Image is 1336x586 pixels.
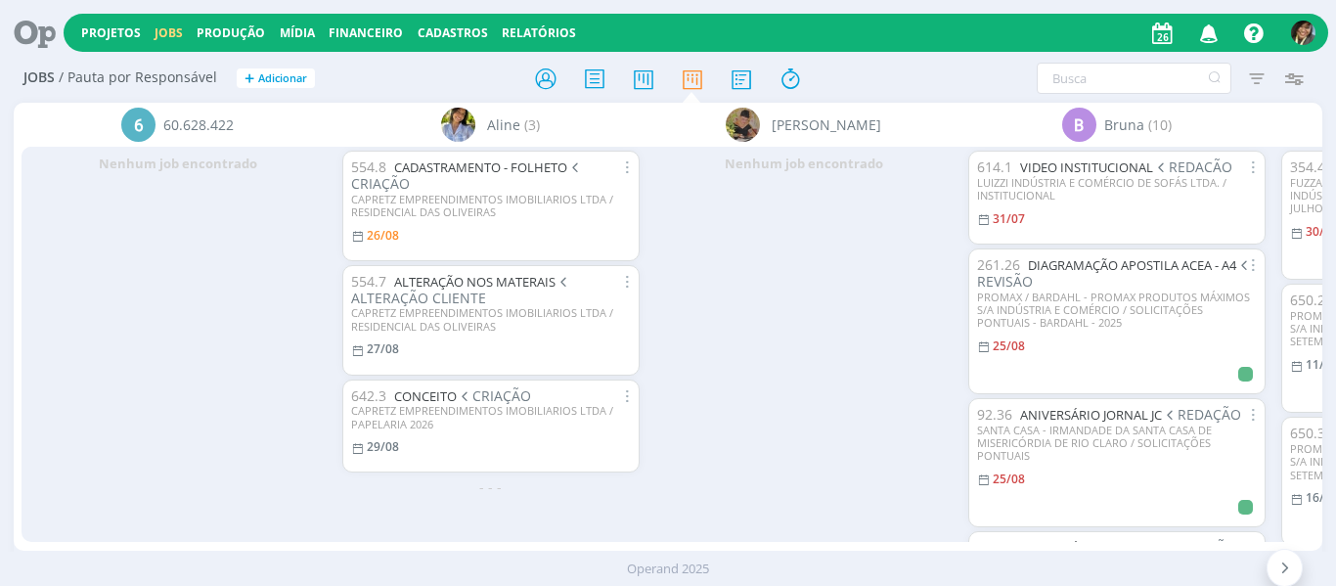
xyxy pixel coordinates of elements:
[191,25,271,41] button: Produção
[351,306,631,332] div: CAPRETZ EMPREENDIMENTOS IMOBILIARIOS LTDA / RESIDENCIAL DAS OLIVEIRAS
[22,147,334,182] div: Nenhum job encontrado
[351,272,386,291] span: 554.7
[441,108,475,142] img: A
[237,68,315,89] button: +Adicionar
[487,114,520,135] span: Aline
[274,25,321,41] button: Mídia
[726,108,760,142] img: A
[1290,158,1325,176] span: 354.4
[993,471,1025,487] span: 25/08
[1020,158,1153,176] a: VIDEO INSTITUCIONAL
[1290,16,1316,50] button: S
[524,114,540,135] span: (3)
[155,24,183,41] a: Jobs
[977,158,1012,176] span: 614.1
[977,538,1012,557] span: 92.37
[1028,256,1236,274] a: DIAGRAMAÇÃO APOSTILA ACEA - A4
[457,386,532,405] span: CRIAÇÃO
[351,193,631,218] div: CAPRETZ EMPREENDIMENTOS IMOBILIARIOS LTDA / RESIDENCIAL DAS OLIVEIRAS
[977,405,1012,424] span: 92.36
[977,255,1253,291] span: REVISÃO
[329,24,403,41] a: Financeiro
[59,69,217,86] span: / Pauta por Responsável
[1062,108,1096,142] div: B
[977,255,1020,274] span: 261.26
[496,25,582,41] button: Relatórios
[367,340,399,357] : 27/08
[121,108,156,142] div: 6
[394,273,556,291] a: ALTERAÇÃO NOS MATERAIS
[1157,538,1237,557] span: REDAÇÃO
[280,24,315,41] a: Mídia
[351,272,572,307] span: ALTERAÇÃO CLIENTE
[977,176,1257,202] div: LUIZZI INDÚSTRIA E COMÉRCIO DE SOFÁS LTDA. / INSTITUCIONAL
[245,68,254,89] span: +
[351,158,386,176] span: 554.8
[258,72,307,85] span: Adicionar
[149,25,189,41] button: Jobs
[993,210,1025,227] span: 31/07
[1290,291,1325,309] span: 650.2
[1020,406,1162,424] a: ANIVERSÁRIO JORNAL JC
[367,227,399,244] : 26/08
[418,24,488,41] span: Cadastros
[163,114,234,135] span: 60.628.422
[81,24,141,41] a: Projetos
[1037,63,1231,94] input: Busca
[977,291,1257,330] div: PROMAX / BARDAHL - PROMAX PRODUTOS MÁXIMOS S/A INDÚSTRIA E COMÉRCIO / SOLICITAÇÕES PONTUAIS - BAR...
[351,404,631,429] div: CAPRETZ EMPREENDIMENTOS IMOBILIARIOS LTDA / PAPELARIA 2026
[977,424,1257,463] div: SANTA CASA - IRMANDADE DA SANTA CASA DE MISERICÓRDIA DE RIO CLARO / SOLICITAÇÕES PONTUAIS
[334,476,647,497] div: - - -
[351,158,584,193] span: CRIAÇÃO
[1020,539,1157,557] a: ANIVERSÁRIO DA TIGRE
[1162,405,1242,424] span: REDAÇÃO
[75,25,147,41] button: Projetos
[647,147,960,182] div: Nenhum job encontrado
[323,25,409,41] button: Financeiro
[772,114,881,135] span: [PERSON_NAME]
[367,438,399,455] : 29/08
[502,24,576,41] a: Relatórios
[394,387,457,405] a: CONCEITO
[23,69,55,86] span: Jobs
[1291,21,1315,45] img: S
[1290,424,1325,442] span: 650.3
[197,24,265,41] a: Produção
[351,386,386,405] span: 642.3
[1104,114,1144,135] span: Bruna
[394,158,567,176] a: CADASTRAMENTO - FOLHETO
[1153,158,1233,176] span: REDACÃO
[993,338,1025,354] span: 25/08
[412,25,494,41] button: Cadastros
[1148,114,1172,135] span: (10)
